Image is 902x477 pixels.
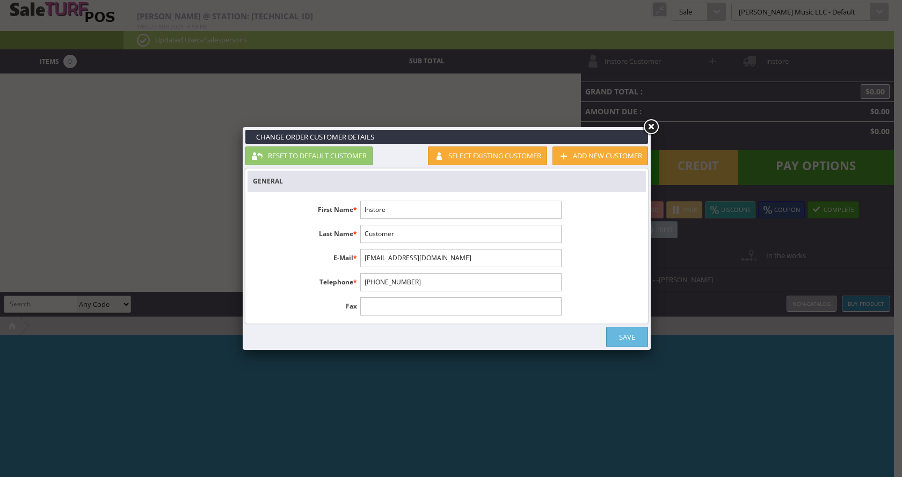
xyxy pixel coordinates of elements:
[252,297,360,311] label: Fax
[252,225,360,239] label: Last Name
[252,249,360,263] label: E-Mail
[245,130,648,144] h3: Change Order Customer Details
[428,146,547,165] a: Select existing customer
[552,146,648,165] a: Add new customer
[606,327,648,347] a: Save
[248,171,314,192] a: General
[245,146,373,165] a: Reset to default customer
[252,273,360,287] label: Telephone
[641,118,660,137] a: Close
[252,201,360,215] label: First Name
